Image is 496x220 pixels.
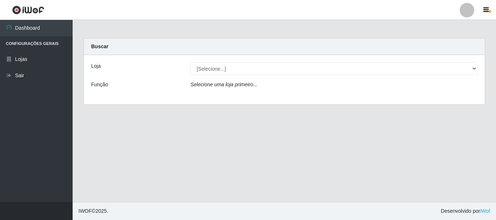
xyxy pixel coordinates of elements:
strong: Buscar [91,43,108,49]
i: Selecione uma loja primeiro... [191,82,257,87]
a: iWof [480,208,490,214]
span: IWOF [78,208,92,214]
label: Função [91,81,108,88]
span: © 2025 . [78,207,108,215]
label: Loja [91,62,101,70]
img: CoreUI Logo [12,5,44,14]
span: Desenvolvido por [441,207,490,215]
